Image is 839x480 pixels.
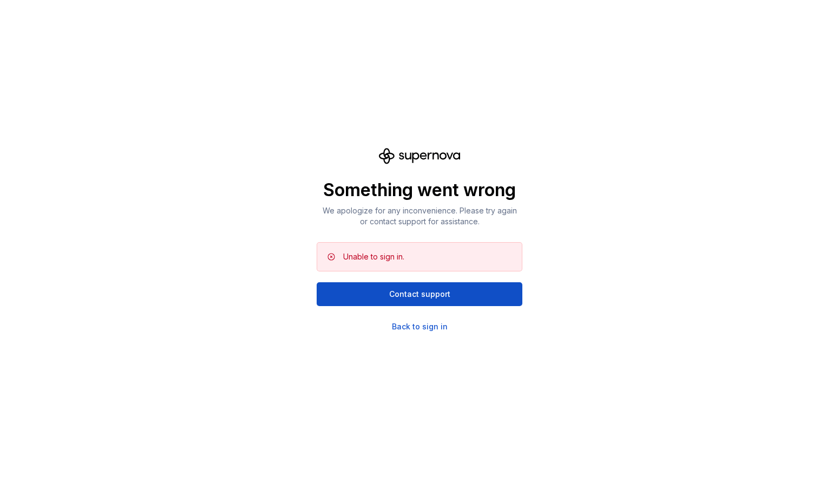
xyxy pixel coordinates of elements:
p: Something went wrong [317,179,522,201]
a: Back to sign in [392,321,448,332]
span: Contact support [389,289,450,300]
p: We apologize for any inconvenience. Please try again or contact support for assistance. [317,205,522,227]
button: Contact support [317,282,522,306]
div: Unable to sign in. [343,251,404,262]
